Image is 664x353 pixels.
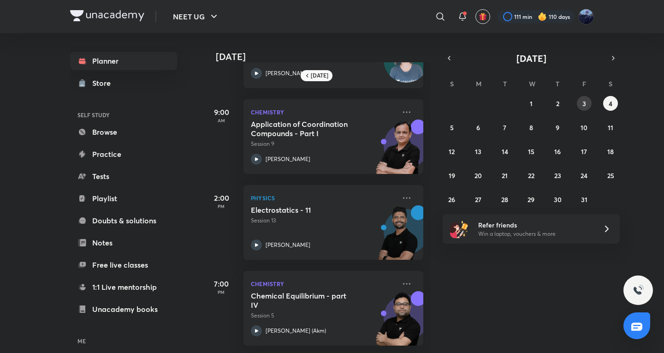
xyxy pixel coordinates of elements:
[203,278,240,289] h5: 7:00
[582,79,586,88] abbr: Friday
[479,12,487,21] img: avatar
[471,144,486,159] button: October 13, 2025
[609,79,612,88] abbr: Saturday
[449,147,455,156] abbr: October 12, 2025
[582,99,586,108] abbr: October 3, 2025
[251,291,366,310] h5: Chemical Equilibrium - part IV
[475,147,481,156] abbr: October 13, 2025
[529,79,535,88] abbr: Wednesday
[516,52,546,65] span: [DATE]
[554,195,562,204] abbr: October 30, 2025
[70,333,177,349] h6: ME
[471,120,486,135] button: October 6, 2025
[474,171,482,180] abbr: October 20, 2025
[528,147,534,156] abbr: October 15, 2025
[609,99,612,108] abbr: October 4, 2025
[501,195,508,204] abbr: October 28, 2025
[266,69,310,78] p: [PERSON_NAME]
[251,205,366,215] h5: Electrostatics - 11
[70,10,144,24] a: Company Logo
[577,192,592,207] button: October 31, 2025
[266,241,310,249] p: [PERSON_NAME]
[450,123,454,132] abbr: October 5, 2025
[70,107,177,123] h6: SELF STUDY
[556,123,559,132] abbr: October 9, 2025
[550,168,565,183] button: October 23, 2025
[550,192,565,207] button: October 30, 2025
[70,233,177,252] a: Notes
[251,140,396,148] p: Session 9
[203,289,240,295] p: PM
[266,327,326,335] p: [PERSON_NAME] (Akm)
[577,96,592,111] button: October 3, 2025
[471,192,486,207] button: October 27, 2025
[554,171,561,180] abbr: October 23, 2025
[70,10,144,21] img: Company Logo
[384,42,428,87] img: Avatar
[445,144,459,159] button: October 12, 2025
[251,216,396,225] p: Session 13
[478,220,592,230] h6: Refer friends
[311,72,328,79] h6: [DATE]
[450,220,468,238] img: referral
[607,147,614,156] abbr: October 18, 2025
[633,285,644,296] img: ttu
[478,230,592,238] p: Win a laptop, vouchers & more
[70,189,177,208] a: Playlist
[530,99,533,108] abbr: October 1, 2025
[550,96,565,111] button: October 2, 2025
[373,205,423,269] img: unacademy
[524,120,539,135] button: October 8, 2025
[607,171,614,180] abbr: October 25, 2025
[445,168,459,183] button: October 19, 2025
[608,123,613,132] abbr: October 11, 2025
[203,203,240,209] p: PM
[167,7,225,26] button: NEET UG
[502,147,508,156] abbr: October 14, 2025
[251,107,396,118] p: Chemistry
[538,12,547,21] img: streak
[556,99,559,108] abbr: October 2, 2025
[251,120,366,138] h5: Application of Coordination Compounds - Part I
[603,120,618,135] button: October 11, 2025
[524,168,539,183] button: October 22, 2025
[524,96,539,111] button: October 1, 2025
[529,123,533,132] abbr: October 8, 2025
[498,120,512,135] button: October 7, 2025
[251,192,396,203] p: Physics
[70,52,177,70] a: Planner
[581,147,587,156] abbr: October 17, 2025
[577,168,592,183] button: October 24, 2025
[70,145,177,163] a: Practice
[70,211,177,230] a: Doubts & solutions
[445,120,459,135] button: October 5, 2025
[92,78,116,89] div: Store
[577,120,592,135] button: October 10, 2025
[554,147,561,156] abbr: October 16, 2025
[528,195,534,204] abbr: October 29, 2025
[251,278,396,289] p: Chemistry
[498,192,512,207] button: October 28, 2025
[603,144,618,159] button: October 18, 2025
[603,96,618,111] button: October 4, 2025
[498,168,512,183] button: October 21, 2025
[528,171,534,180] abbr: October 22, 2025
[502,171,508,180] abbr: October 21, 2025
[70,167,177,185] a: Tests
[550,144,565,159] button: October 16, 2025
[556,79,559,88] abbr: Thursday
[577,144,592,159] button: October 17, 2025
[70,300,177,318] a: Unacademy books
[476,123,480,132] abbr: October 6, 2025
[449,171,455,180] abbr: October 19, 2025
[603,168,618,183] button: October 25, 2025
[216,51,433,62] h4: [DATE]
[70,74,177,92] a: Store
[70,256,177,274] a: Free live classes
[524,192,539,207] button: October 29, 2025
[373,120,423,183] img: unacademy
[203,192,240,203] h5: 2:00
[456,52,607,65] button: [DATE]
[70,278,177,296] a: 1:1 Live mentorship
[578,9,594,24] img: Kushagra Singh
